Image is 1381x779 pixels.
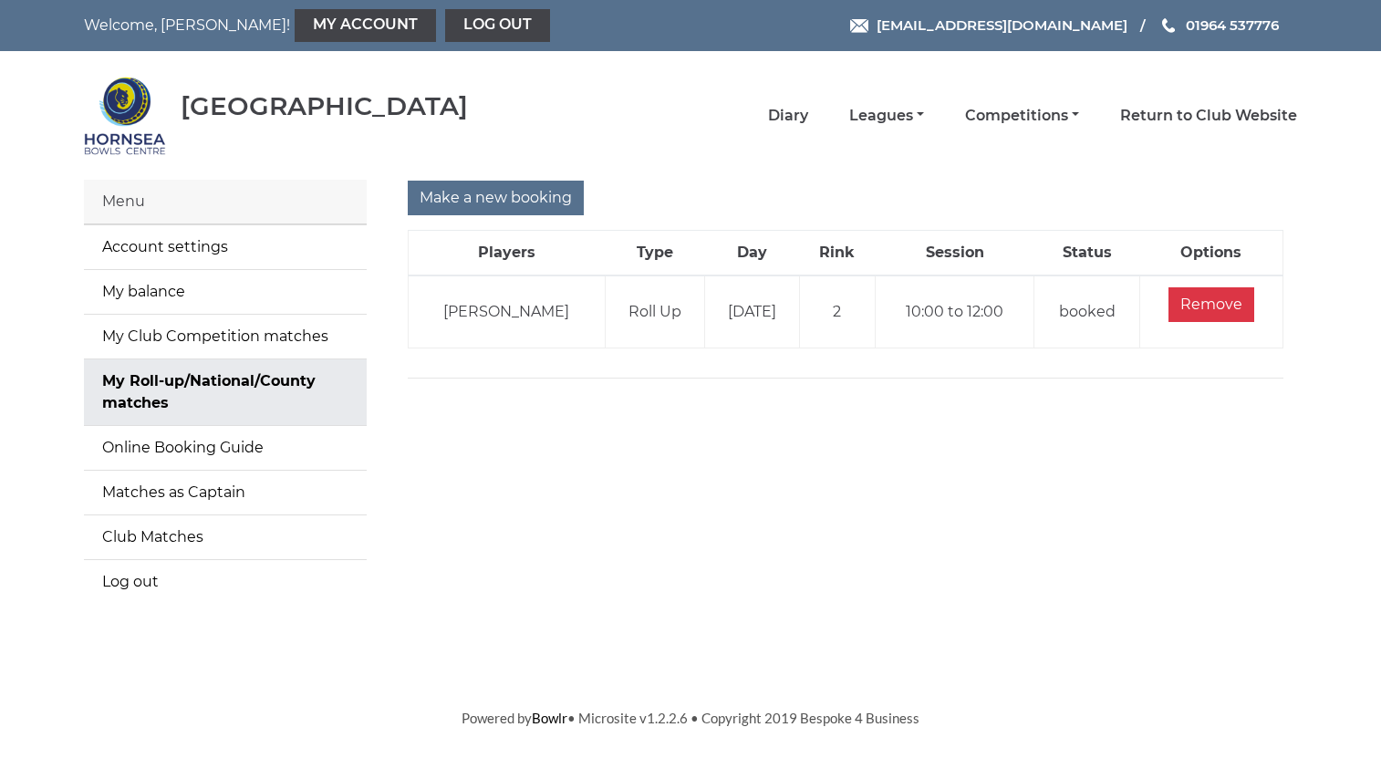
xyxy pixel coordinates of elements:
th: Type [605,231,705,276]
a: Bowlr [532,710,567,726]
a: Competitions [965,106,1079,126]
td: [PERSON_NAME] [409,275,606,348]
th: Options [1139,231,1282,276]
th: Players [409,231,606,276]
img: Hornsea Bowls Centre [84,75,166,157]
td: Roll Up [605,275,705,348]
a: Phone us 01964 537776 [1159,15,1279,36]
a: My Club Competition matches [84,315,367,358]
td: 2 [799,275,875,348]
a: Account settings [84,225,367,269]
td: [DATE] [705,275,799,348]
a: Diary [768,106,808,126]
a: My Roll-up/National/County matches [84,359,367,425]
input: Make a new booking [408,181,584,215]
th: Session [875,231,1034,276]
span: Powered by • Microsite v1.2.2.6 • Copyright 2019 Bespoke 4 Business [462,710,919,726]
td: 10:00 to 12:00 [875,275,1034,348]
a: Log out [84,560,367,604]
th: Rink [799,231,875,276]
td: booked [1034,275,1139,348]
a: Leagues [849,106,924,126]
nav: Welcome, [PERSON_NAME]! [84,9,574,42]
img: Email [850,19,868,33]
a: Email [EMAIL_ADDRESS][DOMAIN_NAME] [850,15,1127,36]
a: My Account [295,9,436,42]
a: Club Matches [84,515,367,559]
img: Phone us [1162,18,1175,33]
span: [EMAIL_ADDRESS][DOMAIN_NAME] [877,16,1127,34]
th: Status [1034,231,1139,276]
a: Log out [445,9,550,42]
a: Return to Club Website [1120,106,1297,126]
a: Online Booking Guide [84,426,367,470]
a: My balance [84,270,367,314]
input: Remove [1168,287,1254,322]
th: Day [705,231,799,276]
div: [GEOGRAPHIC_DATA] [181,92,468,120]
div: Menu [84,180,367,224]
a: Matches as Captain [84,471,367,514]
span: 01964 537776 [1186,16,1279,34]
